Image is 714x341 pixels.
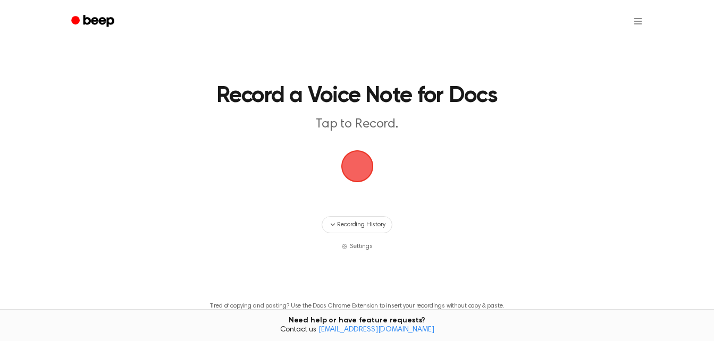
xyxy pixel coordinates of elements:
a: Beep [64,11,124,32]
span: Contact us [6,326,708,335]
p: Tired of copying and pasting? Use the Docs Chrome Extension to insert your recordings without cop... [210,302,505,310]
p: Tap to Record. [153,116,561,133]
button: Recording History [322,216,392,233]
button: Settings [341,242,373,251]
img: Beep Logo [341,150,373,182]
span: Recording History [337,220,385,229]
button: Open menu [625,8,651,34]
a: [EMAIL_ADDRESS][DOMAIN_NAME] [318,326,434,334]
h1: Record a Voice Note for Docs [115,85,599,107]
span: Settings [350,242,373,251]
